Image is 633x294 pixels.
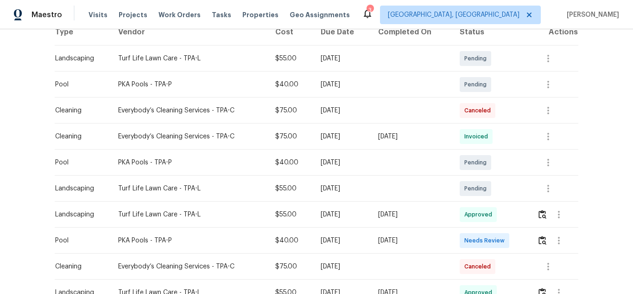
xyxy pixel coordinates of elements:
[55,80,103,89] div: Pool
[55,54,103,63] div: Landscaping
[464,80,490,89] span: Pending
[290,10,350,20] span: Geo Assignments
[32,10,62,20] span: Maestro
[378,236,445,245] div: [DATE]
[118,158,260,167] div: PKA Pools - TPA-P
[55,262,103,271] div: Cleaning
[367,6,373,15] div: 3
[118,132,260,141] div: Everybody’s Cleaning Services - TPA-C
[275,210,306,219] div: $55.00
[464,158,490,167] span: Pending
[158,10,201,20] span: Work Orders
[464,106,494,115] span: Canceled
[464,262,494,271] span: Canceled
[118,80,260,89] div: PKA Pools - TPA-P
[563,10,619,20] span: [PERSON_NAME]
[118,54,260,63] div: Turf Life Lawn Care - TPA-L
[275,106,306,115] div: $75.00
[119,10,147,20] span: Projects
[321,80,363,89] div: [DATE]
[118,262,260,271] div: Everybody’s Cleaning Services - TPA-C
[464,54,490,63] span: Pending
[55,236,103,245] div: Pool
[55,20,111,46] th: Type
[111,20,268,46] th: Vendor
[452,20,529,46] th: Status
[537,229,548,252] button: Review Icon
[55,158,103,167] div: Pool
[118,184,260,193] div: Turf Life Lawn Care - TPA-L
[378,210,445,219] div: [DATE]
[321,106,363,115] div: [DATE]
[321,236,363,245] div: [DATE]
[275,158,306,167] div: $40.00
[118,236,260,245] div: PKA Pools - TPA-P
[371,20,452,46] th: Completed On
[242,10,279,20] span: Properties
[388,10,519,20] span: [GEOGRAPHIC_DATA], [GEOGRAPHIC_DATA]
[212,12,231,18] span: Tasks
[313,20,371,46] th: Due Date
[464,236,508,245] span: Needs Review
[268,20,313,46] th: Cost
[537,203,548,226] button: Review Icon
[275,54,306,63] div: $55.00
[538,236,546,245] img: Review Icon
[464,210,496,219] span: Approved
[118,210,260,219] div: Turf Life Lawn Care - TPA-L
[464,132,492,141] span: Invoiced
[321,132,363,141] div: [DATE]
[275,184,306,193] div: $55.00
[538,210,546,219] img: Review Icon
[55,106,103,115] div: Cleaning
[55,210,103,219] div: Landscaping
[464,184,490,193] span: Pending
[89,10,108,20] span: Visits
[378,132,445,141] div: [DATE]
[275,132,306,141] div: $75.00
[321,158,363,167] div: [DATE]
[530,20,578,46] th: Actions
[321,262,363,271] div: [DATE]
[321,54,363,63] div: [DATE]
[118,106,260,115] div: Everybody’s Cleaning Services - TPA-C
[321,210,363,219] div: [DATE]
[275,236,306,245] div: $40.00
[55,184,103,193] div: Landscaping
[275,80,306,89] div: $40.00
[55,132,103,141] div: Cleaning
[275,262,306,271] div: $75.00
[321,184,363,193] div: [DATE]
